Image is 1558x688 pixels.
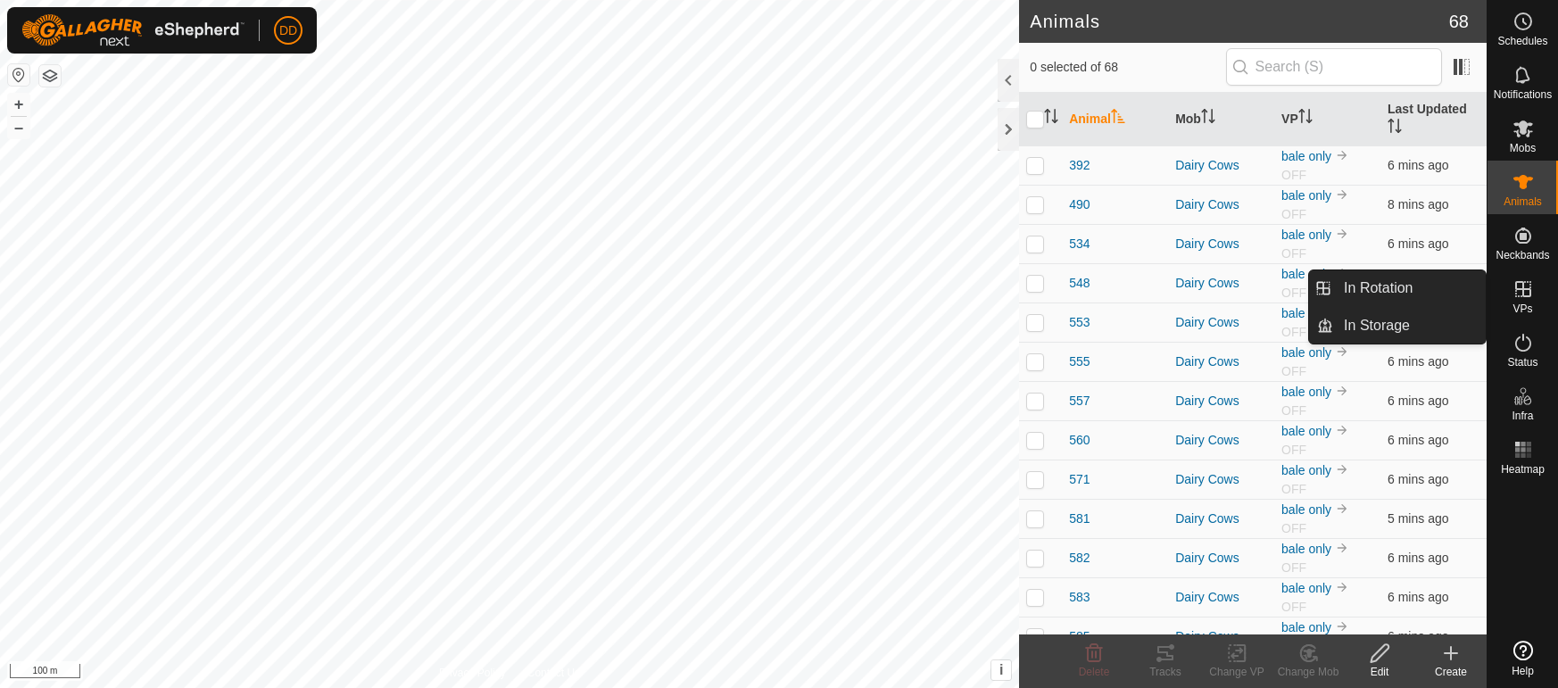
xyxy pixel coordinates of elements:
[1501,464,1545,475] span: Heatmap
[1069,510,1090,528] span: 581
[1281,581,1331,595] a: bale only
[1388,590,1448,604] span: 16 Sept 2025, 3:11 pm
[1488,634,1558,684] a: Help
[1281,246,1306,261] span: OFF
[1496,250,1549,261] span: Neckbands
[279,21,297,40] span: DD
[1168,93,1274,146] th: Mob
[1069,470,1090,489] span: 571
[1388,394,1448,408] span: 16 Sept 2025, 3:11 pm
[1344,278,1413,299] span: In Rotation
[1069,549,1090,568] span: 582
[1130,664,1201,680] div: Tracks
[1062,93,1168,146] th: Animal
[1175,313,1267,332] div: Dairy Cows
[1388,158,1448,172] span: 16 Sept 2025, 3:12 pm
[1388,354,1448,369] span: 16 Sept 2025, 3:11 pm
[1335,462,1349,477] img: to
[1069,627,1090,646] span: 585
[1175,195,1267,214] div: Dairy Cows
[1272,664,1344,680] div: Change Mob
[1388,511,1448,526] span: 16 Sept 2025, 3:12 pm
[527,665,580,681] a: Contact Us
[1281,168,1306,182] span: OFF
[1281,228,1331,242] a: bale only
[1388,236,1448,251] span: 16 Sept 2025, 3:11 pm
[1281,443,1306,457] span: OFF
[1281,620,1331,634] a: bale only
[1335,501,1349,516] img: to
[1281,463,1331,477] a: bale only
[1175,549,1267,568] div: Dairy Cows
[1281,188,1331,203] a: bale only
[1281,521,1306,535] span: OFF
[1226,48,1442,86] input: Search (S)
[1175,627,1267,646] div: Dairy Cows
[1388,433,1448,447] span: 16 Sept 2025, 3:12 pm
[1504,196,1542,207] span: Animals
[1281,149,1331,163] a: bale only
[1281,502,1331,517] a: bale only
[1175,510,1267,528] div: Dairy Cows
[1333,308,1486,344] a: In Storage
[39,65,61,87] button: Map Layers
[1388,551,1448,565] span: 16 Sept 2025, 3:12 pm
[1281,345,1331,360] a: bale only
[1281,542,1331,556] a: bale only
[1111,112,1125,126] p-sorticon: Activate to sort
[1201,664,1272,680] div: Change VP
[1388,629,1448,643] span: 16 Sept 2025, 3:12 pm
[1281,403,1306,418] span: OFF
[1380,93,1487,146] th: Last Updated
[1044,112,1058,126] p-sorticon: Activate to sort
[1175,156,1267,175] div: Dairy Cows
[1388,121,1402,136] p-sorticon: Activate to sort
[1069,313,1090,332] span: 553
[1030,58,1225,77] span: 0 selected of 68
[1388,472,1448,486] span: 16 Sept 2025, 3:12 pm
[1335,384,1349,398] img: to
[1069,588,1090,607] span: 583
[1497,36,1547,46] span: Schedules
[1335,148,1349,162] img: to
[1335,266,1349,280] img: to
[1512,410,1533,421] span: Infra
[1281,207,1306,221] span: OFF
[1175,392,1267,410] div: Dairy Cows
[1079,666,1110,678] span: Delete
[1281,286,1306,300] span: OFF
[999,662,1003,677] span: i
[1281,364,1306,378] span: OFF
[1069,352,1090,371] span: 555
[21,14,244,46] img: Gallagher Logo
[1281,424,1331,438] a: bale only
[1175,235,1267,253] div: Dairy Cows
[1335,187,1349,202] img: to
[1344,315,1410,336] span: In Storage
[1335,227,1349,241] img: to
[1175,352,1267,371] div: Dairy Cows
[1335,344,1349,359] img: to
[1335,580,1349,594] img: to
[1175,274,1267,293] div: Dairy Cows
[8,94,29,115] button: +
[991,660,1011,680] button: i
[1281,600,1306,614] span: OFF
[1512,303,1532,314] span: VPs
[1333,270,1486,306] a: In Rotation
[1069,431,1090,450] span: 560
[1494,89,1552,100] span: Notifications
[439,665,506,681] a: Privacy Policy
[1175,588,1267,607] div: Dairy Cows
[1281,325,1306,339] span: OFF
[1069,274,1090,293] span: 548
[1449,8,1469,35] span: 68
[1415,664,1487,680] div: Create
[1281,560,1306,575] span: OFF
[1281,482,1306,496] span: OFF
[1281,306,1331,320] a: bale only
[1069,156,1090,175] span: 392
[1069,235,1090,253] span: 534
[1335,423,1349,437] img: to
[1030,11,1449,32] h2: Animals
